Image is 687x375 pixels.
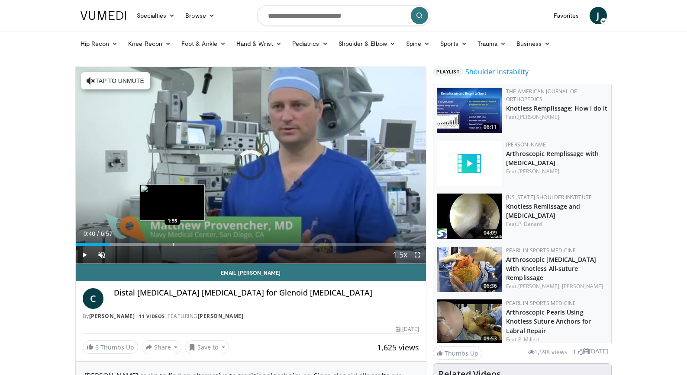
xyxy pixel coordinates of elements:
div: Feat. [506,220,608,228]
a: 06:36 [437,247,502,292]
li: [DATE] [583,346,608,356]
a: [PERSON_NAME] [518,113,559,121]
a: PEARL in Sports Medicine [506,299,576,307]
a: Email [PERSON_NAME] [76,264,426,281]
a: [PERSON_NAME] [518,168,559,175]
a: P. Denard [518,220,542,228]
a: Foot & Ankle [176,35,231,52]
span: Playlist [433,67,463,76]
a: Sports [435,35,472,52]
span: 6 [95,343,99,351]
button: Share [142,340,182,354]
a: Arthroscopic Remplissage with [MEDICAL_DATA] [506,149,599,167]
a: 06:11 [437,88,502,133]
a: 04:09 [437,194,502,239]
a: The American Journal of Orthopedics [506,88,577,103]
span: 09:53 [481,335,500,343]
div: Feat. [506,283,608,290]
a: Knee Recon [123,35,176,52]
button: Save to [185,340,229,354]
img: VuMedi Logo [81,11,126,20]
img: f0824d9a-1708-40fb-bc23-91fc51e9a0d1.150x105_q85_crop-smart_upscale.jpg [437,194,502,239]
img: video_placeholder_short.svg [437,141,502,186]
a: Shoulder Instability [465,67,529,77]
a: P. Millett [518,336,539,343]
a: 11 Videos [136,312,168,320]
img: f6e0f38b-b732-4b87-8d37-d6e08e686e13.150x105_q85_crop-smart_upscale.jpg [437,247,502,292]
span: 04:09 [481,229,500,237]
a: [US_STATE] Shoulder Institute [506,194,592,201]
a: PEARL in Sports Medicine [506,247,576,254]
a: Pediatrics [287,35,333,52]
button: Unmute [93,246,110,264]
a: [PERSON_NAME], [518,283,561,290]
a: Shoulder & Elbow [333,35,401,52]
span: 0:40 [84,230,95,237]
h4: Distal [MEDICAL_DATA] [MEDICAL_DATA] for Glenoid [MEDICAL_DATA] [114,288,419,298]
a: 09:53 [437,299,502,345]
div: Feat. [506,113,608,121]
a: Arthroscopic [MEDICAL_DATA] with Knotless All-suture Remplissage [506,255,596,282]
img: 7447c5c3-9ee2-4995-afbb-27d4b6afab3b.150x105_q85_crop-smart_upscale.jpg [437,88,502,133]
button: Playback Rate [391,246,409,264]
a: Thumbs Up [433,346,482,360]
a: Browse [180,7,220,24]
div: [DATE] [396,325,419,333]
span: 6:57 [101,230,113,237]
a: Trauma [472,35,512,52]
span: 06:11 [481,123,500,131]
a: [PERSON_NAME] [562,283,603,290]
div: Progress Bar [76,243,426,246]
a: Knotless Remplissage: How I do it [506,104,607,112]
a: Favorites [548,7,584,24]
a: Hand & Wrist [231,35,287,52]
button: Tap to unmute [81,72,150,89]
a: Business [511,35,555,52]
div: Feat. [506,336,608,343]
div: By FEATURING [83,312,419,320]
span: 06:36 [481,282,500,290]
button: Play [76,246,93,264]
div: Feat. [506,168,608,175]
span: 1,625 views [377,342,419,353]
li: 1,598 views [528,347,568,357]
a: [PERSON_NAME] [198,312,244,320]
a: [PERSON_NAME] [506,141,548,148]
video-js: Video Player [76,67,426,264]
a: Specialties [132,7,181,24]
span: 1 [573,348,576,356]
a: J [590,7,607,24]
a: Spine [401,35,435,52]
input: Search topics, interventions [257,5,430,26]
a: Arthroscopic Pearls Using Knotless Suture Anchors for Labral Repair [506,308,591,334]
a: 6 Thumbs Up [83,340,138,354]
img: 32993678-a1de-4cc3-8951-06c516818db1.150x105_q85_crop-smart_upscale.jpg [437,299,502,345]
span: / [97,230,99,237]
button: Fullscreen [409,246,426,264]
img: image.jpeg [140,184,205,221]
a: C [83,288,103,309]
a: [PERSON_NAME] [89,312,135,320]
a: Knotless Remlissage and [MEDICAL_DATA] [506,202,580,219]
a: Hip Recon [75,35,123,52]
